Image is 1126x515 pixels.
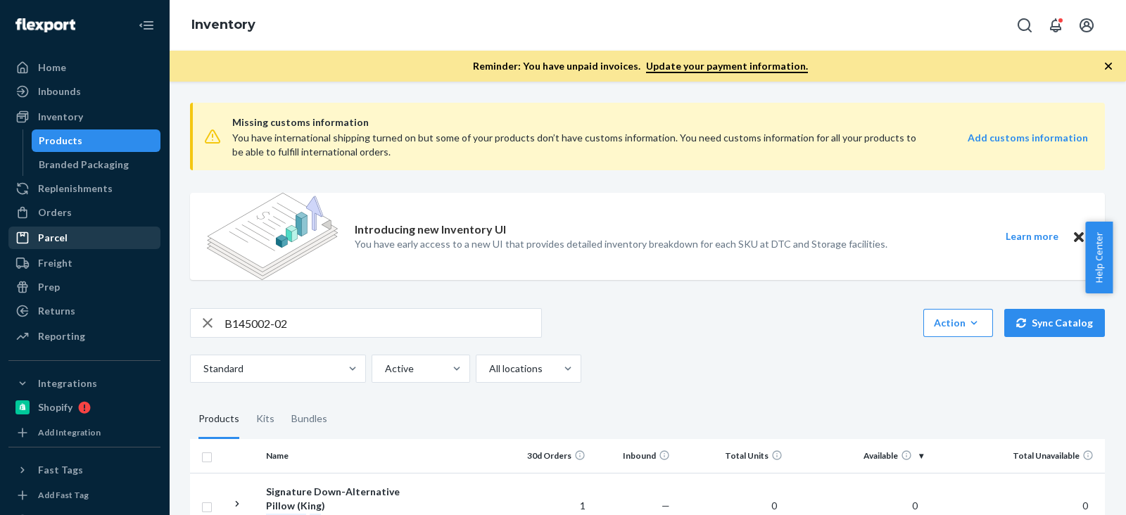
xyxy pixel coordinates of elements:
div: Branded Packaging [39,158,129,172]
th: Total Unavailable [929,439,1105,473]
a: Inventory [8,106,160,128]
div: Orders [38,205,72,220]
div: Replenishments [38,182,113,196]
div: Freight [38,256,72,270]
div: Bundles [291,400,327,439]
button: Close [1070,228,1088,246]
a: Prep [8,276,160,298]
th: Total Units [676,439,788,473]
p: You have early access to a new UI that provides detailed inventory breakdown for each SKU at DTC ... [355,237,887,251]
input: All locations [488,362,489,376]
span: — [662,500,670,511]
div: Products [198,400,239,439]
div: Add Fast Tag [38,489,89,501]
div: Integrations [38,376,97,390]
p: Reminder: You have unpaid invoices. [473,59,808,73]
a: Orders [8,201,160,224]
a: Add Integration [8,424,160,441]
a: Returns [8,300,160,322]
a: Products [32,129,161,152]
button: Action [923,309,993,337]
div: Add Integration [38,426,101,438]
button: Close Navigation [132,11,160,39]
a: Add Fast Tag [8,487,160,504]
img: new-reports-banner-icon.82668bd98b6a51aee86340f2a7b77ae3.png [207,193,338,280]
button: Fast Tags [8,459,160,481]
button: Open account menu [1073,11,1101,39]
a: Update your payment information. [646,60,808,73]
a: Inbounds [8,80,160,103]
div: Parcel [38,231,68,245]
div: Shopify [38,400,72,414]
a: Replenishments [8,177,160,200]
button: Open notifications [1042,11,1070,39]
div: Returns [38,304,75,318]
div: Fast Tags [38,463,83,477]
div: Action [934,316,982,330]
div: Prep [38,280,60,294]
button: Learn more [997,228,1067,246]
a: Home [8,56,160,79]
th: Available [788,439,929,473]
button: Integrations [8,372,160,395]
button: Open Search Box [1011,11,1039,39]
input: Search inventory by name or sku [224,309,541,337]
th: Name [260,439,419,473]
div: You have international shipping turned on but some of your products don’t have customs informatio... [232,131,917,159]
th: Inbound [591,439,676,473]
button: Sync Catalog [1004,309,1105,337]
strong: Add customs information [968,132,1088,144]
a: Add customs information [968,131,1088,159]
div: Kits [256,400,274,439]
img: Flexport logo [15,18,75,32]
span: 0 [1077,500,1094,511]
div: Products [39,134,82,148]
button: Help Center [1085,222,1113,293]
span: 0 [906,500,923,511]
div: Inventory [38,110,83,124]
div: Home [38,61,66,75]
a: Branded Packaging [32,153,161,176]
p: Introducing new Inventory UI [355,222,506,238]
th: 30d Orders [507,439,591,473]
a: Freight [8,252,160,274]
div: Reporting [38,329,85,343]
input: Active [384,362,385,376]
span: 0 [766,500,783,511]
a: Inventory [191,17,255,32]
div: Signature Down-Alternative Pillow (King) [266,485,413,513]
a: Parcel [8,227,160,249]
span: Missing customs information [232,114,1088,131]
input: Standard [202,362,203,376]
a: Shopify [8,396,160,419]
a: Reporting [8,325,160,348]
div: Inbounds [38,84,81,98]
ol: breadcrumbs [180,5,267,46]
